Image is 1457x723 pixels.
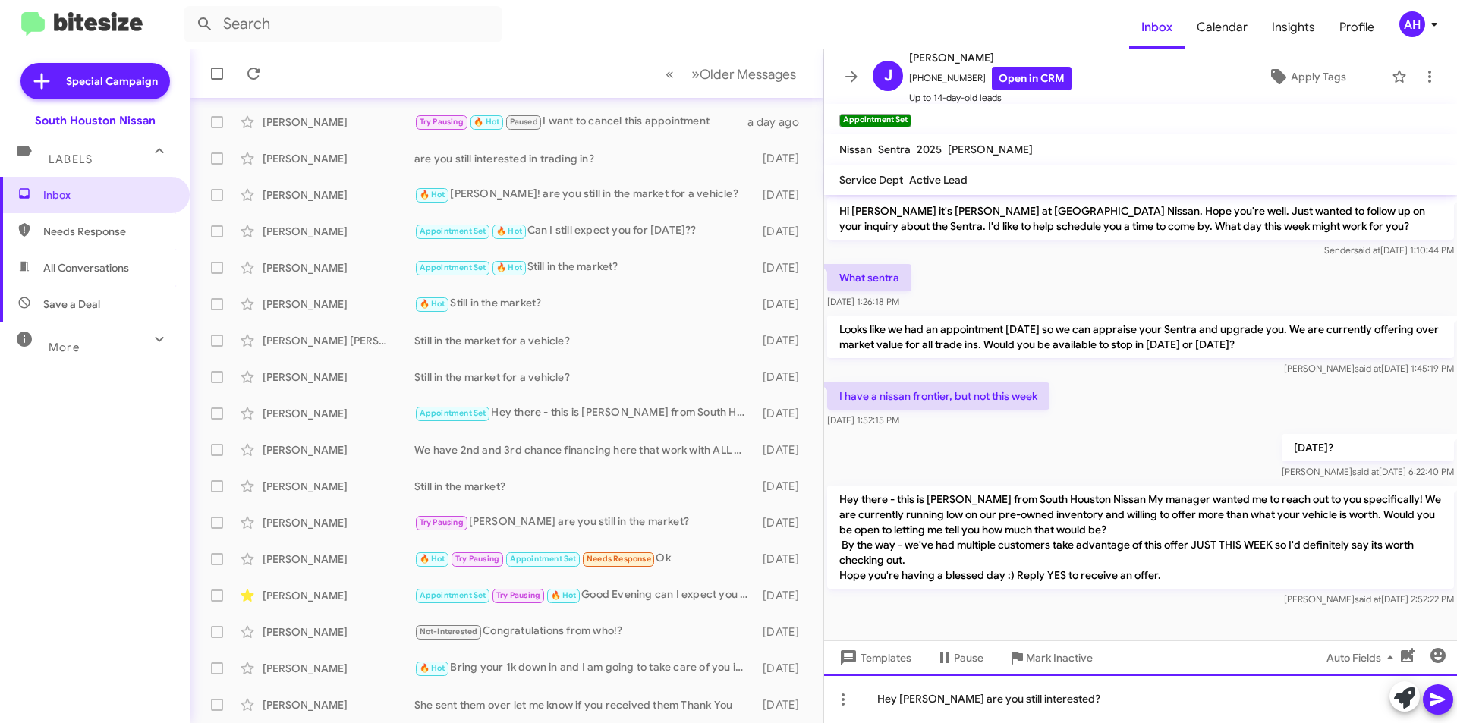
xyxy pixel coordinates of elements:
[510,117,538,127] span: Paused
[917,143,942,156] span: 2025
[551,590,577,600] span: 🔥 Hot
[827,486,1454,589] p: Hey there - this is [PERSON_NAME] from South Houston Nissan My manager wanted me to reach out to ...
[263,115,414,130] div: [PERSON_NAME]
[992,67,1072,90] a: Open in CRM
[1282,434,1454,461] p: [DATE]?
[755,479,811,494] div: [DATE]
[587,554,651,564] span: Needs Response
[414,151,755,166] div: are you still interested in trading in?
[1282,466,1454,477] span: [PERSON_NAME] [DATE] 6:22:40 PM
[414,369,755,385] div: Still in the market for a vehicle?
[414,697,755,712] div: She sent them over let me know if you received them Thank You
[747,115,811,130] div: a day ago
[909,67,1072,90] span: [PHONE_NUMBER]
[414,479,755,494] div: Still in the market?
[20,63,170,99] a: Special Campaign
[43,297,100,312] span: Save a Deal
[474,117,499,127] span: 🔥 Hot
[43,224,172,239] span: Needs Response
[884,64,892,88] span: J
[414,586,755,604] div: Good Evening can I expect you and your wife sometime [DATE]?
[414,295,755,313] div: Still in the market?
[1129,5,1185,49] a: Inbox
[1260,5,1327,49] a: Insights
[414,222,755,240] div: Can I still expect you for [DATE]??
[414,113,747,130] div: I want to cancel this appointment
[263,661,414,676] div: [PERSON_NAME]
[996,644,1105,671] button: Mark Inactive
[414,623,755,640] div: Congratulations from who!?
[49,341,80,354] span: More
[420,517,464,527] span: Try Pausing
[420,627,478,637] span: Not-Interested
[827,197,1454,240] p: Hi [PERSON_NAME] it's [PERSON_NAME] at [GEOGRAPHIC_DATA] Nissan. Hope you're well. Just wanted to...
[827,296,899,307] span: [DATE] 1:26:18 PM
[824,674,1457,723] div: Hey [PERSON_NAME] are you still interested?
[755,333,811,348] div: [DATE]
[909,49,1072,67] span: [PERSON_NAME]
[43,260,129,275] span: All Conversations
[66,74,158,89] span: Special Campaign
[1185,5,1260,49] a: Calendar
[755,224,811,239] div: [DATE]
[455,554,499,564] span: Try Pausing
[755,406,811,421] div: [DATE]
[755,369,811,385] div: [DATE]
[263,697,414,712] div: [PERSON_NAME]
[414,259,755,276] div: Still in the market?
[1386,11,1440,37] button: AH
[827,382,1049,410] p: I have a nissan frontier, but not this week
[414,514,755,531] div: [PERSON_NAME] are you still in the market?
[755,187,811,203] div: [DATE]
[827,414,899,426] span: [DATE] 1:52:15 PM
[263,369,414,385] div: [PERSON_NAME]
[263,406,414,421] div: [PERSON_NAME]
[263,479,414,494] div: [PERSON_NAME]
[496,262,522,272] span: 🔥 Hot
[414,333,755,348] div: Still in the market for a vehicle?
[755,442,811,457] div: [DATE]
[496,590,540,600] span: Try Pausing
[954,644,983,671] span: Pause
[49,152,93,166] span: Labels
[420,226,486,236] span: Appointment Set
[263,624,414,640] div: [PERSON_NAME]
[1399,11,1425,37] div: AH
[420,190,445,200] span: 🔥 Hot
[1352,466,1379,477] span: said at
[263,224,414,239] div: [PERSON_NAME]
[414,404,755,422] div: Hey there - this is [PERSON_NAME] from South Houston Nissan My manager wanted me to reach out to ...
[755,588,811,603] div: [DATE]
[1327,5,1386,49] a: Profile
[755,661,811,676] div: [DATE]
[420,299,445,309] span: 🔥 Hot
[420,590,486,600] span: Appointment Set
[878,143,911,156] span: Sentra
[691,64,700,83] span: »
[909,90,1072,105] span: Up to 14-day-old leads
[510,554,577,564] span: Appointment Set
[924,644,996,671] button: Pause
[263,515,414,530] div: [PERSON_NAME]
[1355,363,1381,374] span: said at
[414,442,755,457] div: We have 2nd and 3rd chance financing here that work with ALL credit types.
[827,264,911,291] p: What sentra
[755,515,811,530] div: [DATE]
[755,297,811,312] div: [DATE]
[657,58,805,90] nav: Page navigation example
[839,143,872,156] span: Nissan
[1326,644,1399,671] span: Auto Fields
[496,226,522,236] span: 🔥 Hot
[839,114,911,127] small: Appointment Set
[836,644,911,671] span: Templates
[263,260,414,275] div: [PERSON_NAME]
[414,186,755,203] div: [PERSON_NAME]! are you still in the market for a vehicle?
[755,624,811,640] div: [DATE]
[700,66,796,83] span: Older Messages
[1324,244,1454,256] span: Sender [DATE] 1:10:44 PM
[1026,644,1093,671] span: Mark Inactive
[263,297,414,312] div: [PERSON_NAME]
